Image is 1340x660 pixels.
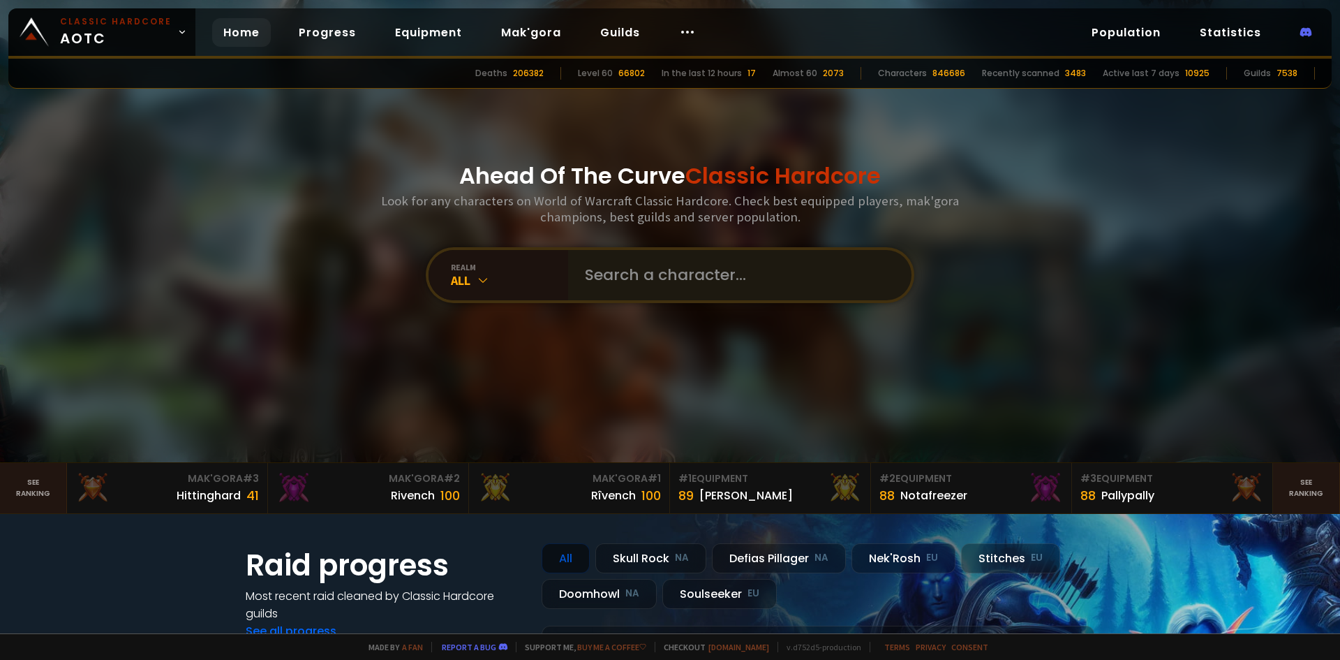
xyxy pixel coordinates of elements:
[67,463,268,513] a: Mak'Gora#3Hittinghard41
[655,642,769,652] span: Checkout
[212,18,271,47] a: Home
[699,487,793,504] div: [PERSON_NAME]
[60,15,172,49] span: AOTC
[675,551,689,565] small: NA
[1244,67,1271,80] div: Guilds
[777,642,861,652] span: v. d752d5 - production
[1080,18,1172,47] a: Population
[1185,67,1209,80] div: 10925
[469,463,670,513] a: Mak'Gora#1Rîvench100
[595,543,706,573] div: Skull Rock
[8,8,195,56] a: Classic HardcoreAOTC
[402,642,423,652] a: a fan
[747,67,756,80] div: 17
[444,471,460,485] span: # 2
[678,486,694,505] div: 89
[1080,471,1096,485] span: # 3
[879,471,895,485] span: # 2
[451,272,568,288] div: All
[490,18,572,47] a: Mak'gora
[926,551,938,565] small: EU
[75,471,259,486] div: Mak'Gora
[577,642,646,652] a: Buy me a coffee
[900,487,967,504] div: Notafreezer
[747,587,759,601] small: EU
[516,642,646,652] span: Support me,
[177,487,241,504] div: Hittinghard
[916,642,946,652] a: Privacy
[391,487,435,504] div: Rivench
[576,250,895,300] input: Search a character...
[1065,67,1086,80] div: 3483
[246,587,525,622] h4: Most recent raid cleaned by Classic Hardcore guilds
[1080,486,1096,505] div: 88
[442,642,496,652] a: Report a bug
[951,642,988,652] a: Consent
[678,471,862,486] div: Equipment
[648,471,661,485] span: # 1
[246,486,259,505] div: 41
[360,642,423,652] span: Made by
[246,543,525,587] h1: Raid progress
[475,67,507,80] div: Deaths
[662,579,777,609] div: Soulseeker
[578,67,613,80] div: Level 60
[678,471,692,485] span: # 1
[451,262,568,272] div: realm
[542,543,590,573] div: All
[477,471,661,486] div: Mak'Gora
[268,463,469,513] a: Mak'Gora#2Rivench100
[879,486,895,505] div: 88
[1101,487,1154,504] div: Pallypally
[878,67,927,80] div: Characters
[1072,463,1273,513] a: #3Equipment88Pallypally
[276,471,460,486] div: Mak'Gora
[708,642,769,652] a: [DOMAIN_NAME]
[670,463,871,513] a: #1Equipment89[PERSON_NAME]
[662,67,742,80] div: In the last 12 hours
[459,159,881,193] h1: Ahead Of The Curve
[1276,67,1297,80] div: 7538
[243,471,259,485] span: # 3
[1103,67,1179,80] div: Active last 7 days
[542,579,657,609] div: Doomhowl
[384,18,473,47] a: Equipment
[625,587,639,601] small: NA
[375,193,965,225] h3: Look for any characters on World of Warcraft Classic Hardcore. Check best equipped players, mak'g...
[1189,18,1272,47] a: Statistics
[823,67,844,80] div: 2073
[851,543,955,573] div: Nek'Rosh
[513,67,544,80] div: 206382
[1273,463,1340,513] a: Seeranking
[982,67,1059,80] div: Recently scanned
[288,18,367,47] a: Progress
[60,15,172,28] small: Classic Hardcore
[591,487,636,504] div: Rîvench
[879,471,1063,486] div: Equipment
[871,463,1072,513] a: #2Equipment88Notafreezer
[685,160,881,191] span: Classic Hardcore
[618,67,645,80] div: 66802
[884,642,910,652] a: Terms
[1031,551,1043,565] small: EU
[440,486,460,505] div: 100
[773,67,817,80] div: Almost 60
[932,67,965,80] div: 846686
[712,543,846,573] div: Defias Pillager
[641,486,661,505] div: 100
[961,543,1060,573] div: Stitches
[1080,471,1264,486] div: Equipment
[589,18,651,47] a: Guilds
[246,623,336,639] a: See all progress
[814,551,828,565] small: NA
